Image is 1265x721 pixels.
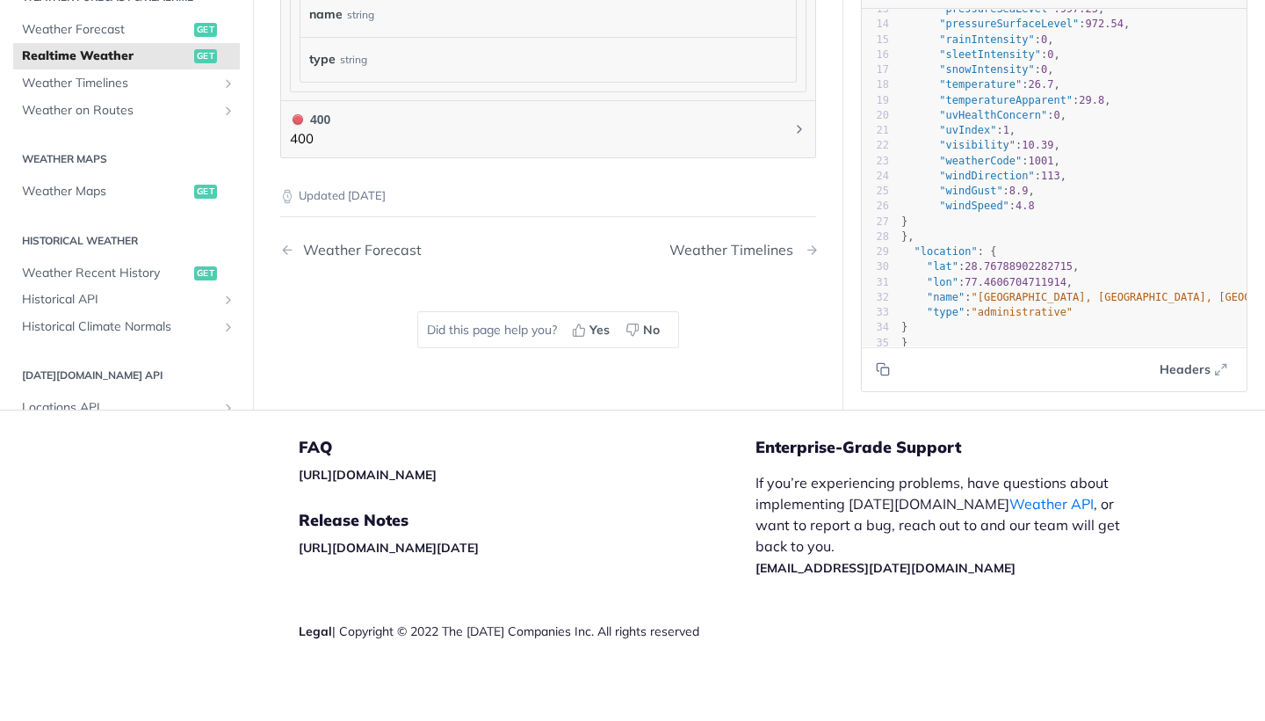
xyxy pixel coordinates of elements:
span: "lon" [927,276,958,288]
div: 400 [290,110,330,129]
a: Previous Page: Weather Forecast [280,242,510,259]
div: Weather Forecast [294,242,422,259]
button: Yes [566,317,619,343]
p: If you’re experiencing problems, have questions about implementing [DATE][DOMAIN_NAME] , or want ... [755,472,1138,578]
h2: Weather Maps [13,151,240,167]
div: 21 [862,123,889,138]
div: 17 [862,62,889,77]
span: 1001 [1029,155,1054,167]
button: Show subpages for Weather on Routes [221,104,235,118]
span: : , [901,63,1054,76]
button: Show subpages for Locations API [221,401,235,415]
span: Yes [589,321,610,339]
span: get [194,49,217,63]
span: : , [901,78,1060,91]
div: | Copyright © 2022 The [DATE] Companies Inc. All rights reserved [299,623,755,640]
a: [URL][DOMAIN_NAME][DATE] [299,540,479,556]
h5: FAQ [299,437,755,458]
span: 0 [1053,109,1059,121]
span: Historical Climate Normals [22,318,217,336]
a: Historical APIShow subpages for Historical API [13,287,240,313]
span: : { [901,245,996,258]
a: Historical Climate NormalsShow subpages for Historical Climate Normals [13,314,240,340]
a: Weather on RoutesShow subpages for Weather on Routes [13,98,240,124]
p: 400 [290,129,330,149]
button: Show subpages for Historical Climate Normals [221,320,235,334]
span: "uvHealthConcern" [939,109,1047,121]
span: "pressureSurfaceLevel" [939,18,1079,30]
h2: Historical Weather [13,233,240,249]
span: "windDirection" [939,170,1034,182]
span: "temperature" [939,78,1022,91]
span: "windSpeed" [939,200,1008,212]
span: Locations API [22,399,217,417]
div: 33 [862,305,889,320]
span: "location" [914,245,977,258]
a: Next Page: Weather Timelines [669,242,816,259]
span: "windGust" [939,185,1002,197]
a: [EMAIL_ADDRESS][DATE][DOMAIN_NAME] [755,560,1016,576]
span: Weather Maps [22,183,190,200]
span: 4.8 [1016,200,1035,212]
span: : , [901,185,1035,197]
div: Weather Timelines [669,242,802,259]
button: Show subpages for Historical API [221,293,235,307]
a: Legal [299,623,332,639]
div: 31 [862,275,889,290]
div: 13 [862,2,889,17]
div: 26 [862,199,889,214]
div: string [340,47,367,72]
span: "rainIntensity" [939,33,1034,46]
span: Historical API [22,291,217,309]
div: 14 [862,17,889,32]
p: Updated [DATE] [280,187,816,205]
span: "weatherCode" [939,155,1022,167]
a: Weather Recent Historyget [13,260,240,287]
span: "sleetIntensity" [939,48,1041,61]
span: : , [901,170,1066,182]
span: 26.7 [1029,78,1054,91]
span: 0 [1047,48,1053,61]
a: Locations APIShow subpages for Locations API [13,395,240,421]
span: : , [901,109,1066,121]
div: 22 [862,138,889,153]
button: No [619,317,669,343]
button: Headers [1150,356,1238,382]
span: Weather Forecast [22,21,190,39]
a: [URL][DOMAIN_NAME] [299,467,437,483]
span: 0 [1041,63,1047,76]
span: "visibility" [939,139,1016,151]
h5: Enterprise-Grade Support [755,437,1167,458]
span: : , [901,18,1130,30]
div: 24 [862,169,889,184]
div: 23 [862,154,889,169]
span: : [901,200,1035,212]
span: 113 [1041,170,1060,182]
a: Weather Forecastget [13,17,240,43]
span: 28.76788902282715 [965,260,1073,273]
label: name [309,2,343,27]
span: : [901,306,1073,318]
a: Realtime Weatherget [13,43,240,69]
span: "uvIndex" [939,124,996,136]
h5: Release Notes [299,510,755,531]
a: Weather Mapsget [13,178,240,205]
div: 28 [862,229,889,244]
span: : , [901,139,1060,151]
div: 32 [862,290,889,305]
div: 18 [862,77,889,92]
span: No [643,321,660,339]
span: : , [901,94,1111,106]
span: get [194,266,217,280]
a: Weather TimelinesShow subpages for Weather Timelines [13,70,240,97]
span: 8.9 [1009,185,1029,197]
span: "type" [927,306,965,318]
span: 972.54 [1086,18,1124,30]
span: : , [901,124,1016,136]
span: "lat" [927,260,958,273]
span: Weather Recent History [22,265,190,282]
span: 1 [1003,124,1009,136]
div: 20 [862,108,889,123]
span: "administrative" [972,306,1073,318]
span: get [194,185,217,199]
